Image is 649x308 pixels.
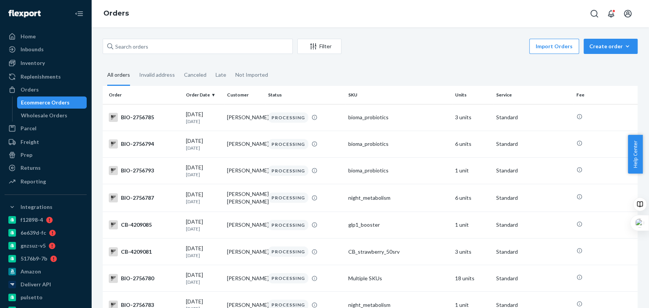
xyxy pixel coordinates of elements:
[224,131,265,157] td: [PERSON_NAME]
[268,166,308,176] div: PROCESSING
[452,239,493,265] td: 3 units
[103,86,183,104] th: Order
[224,157,265,184] td: [PERSON_NAME]
[5,240,87,252] a: gnzsuz-v5
[5,175,87,188] a: Reporting
[186,271,221,285] div: [DATE]
[268,273,308,283] div: PROCESSING
[224,265,265,292] td: [PERSON_NAME]
[345,265,452,292] td: Multiple SKUs
[186,191,221,205] div: [DATE]
[109,220,180,229] div: CB-4209085
[109,166,180,175] div: BIO-2756793
[109,139,180,148] div: BIO-2756794
[348,248,449,256] div: CB_strawberry_50srv
[452,131,493,157] td: 6 units
[186,198,221,205] p: [DATE]
[21,138,39,146] div: Freight
[345,86,452,104] th: SKU
[21,203,52,211] div: Integrations
[224,239,265,265] td: [PERSON_NAME]
[109,247,180,256] div: CB-4209081
[21,33,36,40] div: Home
[5,278,87,291] a: Deliverr API
[21,255,47,262] div: 5176b9-7b
[21,99,70,106] div: Ecommerce Orders
[297,39,341,54] button: Filter
[186,111,221,125] div: [DATE]
[584,39,638,54] button: Create order
[268,139,308,149] div: PROCESSING
[496,248,570,256] p: Standard
[496,275,570,282] p: Standard
[5,214,87,226] a: f12898-4
[224,184,265,212] td: [PERSON_NAME] [PERSON_NAME]
[21,112,67,119] div: Wholesale Orders
[496,194,570,202] p: Standard
[5,162,87,174] a: Returns
[21,242,46,250] div: gnzsuz-v5
[5,149,87,161] a: Prep
[268,193,308,203] div: PROCESSING
[348,140,449,148] div: bioma_probiotics
[298,43,341,50] div: Filter
[5,122,87,134] a: Parcel
[268,246,308,257] div: PROCESSING
[348,167,449,174] div: bioma_probiotics
[186,279,221,285] p: [DATE]
[5,253,87,265] a: 5176b9-7b
[186,218,221,232] div: [DATE]
[348,114,449,121] div: bioma_probiotics
[183,86,224,104] th: Order Date
[493,86,573,104] th: Service
[452,86,493,104] th: Units
[17,109,87,122] a: Wholesale Orders
[452,157,493,184] td: 1 unit
[628,135,643,174] button: Help Center
[21,216,43,224] div: f12898-4
[21,164,41,172] div: Returns
[184,65,206,85] div: Canceled
[5,265,87,278] a: Amazon
[109,274,180,283] div: BIO-2756780
[620,6,635,21] button: Open account menu
[587,6,602,21] button: Open Search Box
[5,201,87,213] button: Integrations
[186,252,221,259] p: [DATE]
[496,167,570,174] p: Standard
[21,125,36,132] div: Parcel
[348,194,449,202] div: night_metabolism
[265,86,345,104] th: Status
[5,57,87,69] a: Inventory
[186,226,221,232] p: [DATE]
[186,171,221,178] p: [DATE]
[186,118,221,125] p: [DATE]
[21,46,44,53] div: Inbounds
[5,291,87,303] a: pulsetto
[21,59,45,67] div: Inventory
[21,294,43,301] div: pulsetto
[573,86,638,104] th: Fee
[8,10,41,17] img: Flexport logo
[268,112,308,123] div: PROCESSING
[496,114,570,121] p: Standard
[452,265,493,292] td: 18 units
[17,96,87,109] a: Ecommerce Orders
[224,104,265,131] td: [PERSON_NAME]
[5,43,87,55] a: Inbounds
[103,9,129,17] a: Orders
[139,65,175,85] div: Invalid address
[109,193,180,202] div: BIO-2756787
[227,92,262,98] div: Customer
[103,39,293,54] input: Search orders
[109,113,180,122] div: BIO-2756785
[5,71,87,83] a: Replenishments
[452,104,493,131] td: 3 units
[186,137,221,151] div: [DATE]
[21,178,46,185] div: Reporting
[21,73,61,81] div: Replenishments
[529,39,579,54] button: Import Orders
[5,30,87,43] a: Home
[235,65,268,85] div: Not Imported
